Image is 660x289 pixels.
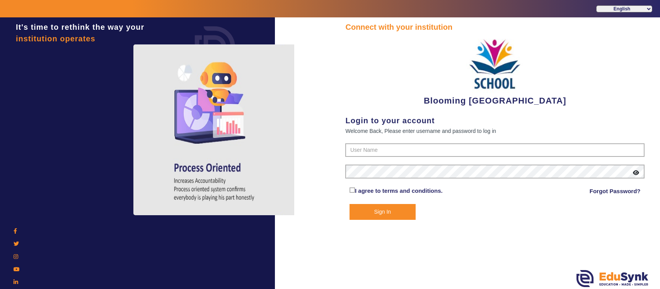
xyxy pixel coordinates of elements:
a: Forgot Password? [590,187,641,196]
span: institution operates [16,34,96,43]
div: Blooming [GEOGRAPHIC_DATA] [345,33,645,107]
img: login.png [186,17,244,75]
button: Sign In [350,204,416,220]
div: Login to your account [345,115,645,126]
div: Connect with your institution [345,21,645,33]
img: edusynk.png [576,270,648,287]
a: I agree to terms and conditions. [355,187,443,194]
span: It's time to rethink the way your [16,23,144,31]
div: Welcome Back, Please enter username and password to log in [345,126,645,136]
input: User Name [345,143,645,157]
img: login4.png [133,44,296,215]
img: 3e5c6726-73d6-4ac3-b917-621554bbe9c3 [466,33,524,94]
